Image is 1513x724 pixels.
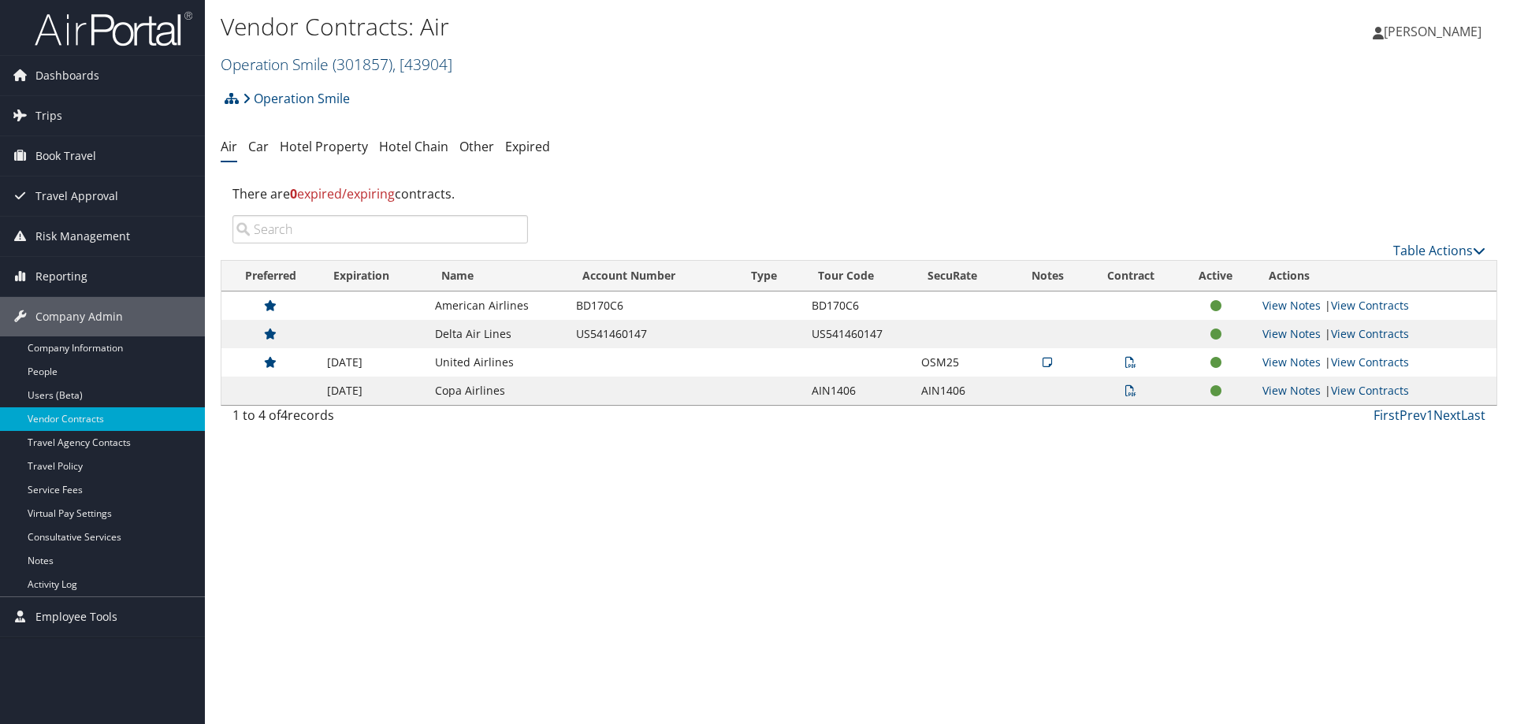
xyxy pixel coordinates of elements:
th: Account Number: activate to sort column ascending [568,261,737,291]
a: Operation Smile [243,83,350,114]
td: BD170C6 [568,291,737,320]
span: expired/expiring [290,185,395,202]
h1: Vendor Contracts: Air [221,10,1072,43]
td: American Airlines [427,291,569,320]
a: 1 [1426,407,1433,424]
td: OSM25 [913,348,1010,377]
a: First [1374,407,1400,424]
a: View Notes [1262,326,1321,341]
span: Employee Tools [35,597,117,637]
a: Air [221,138,237,155]
td: [DATE] [319,348,426,377]
span: Company Admin [35,297,123,336]
a: Expired [505,138,550,155]
a: Next [1433,407,1461,424]
span: Risk Management [35,217,130,256]
a: Car [248,138,269,155]
td: United Airlines [427,348,569,377]
a: Operation Smile [221,54,452,75]
a: Hotel Property [280,138,368,155]
td: | [1255,348,1496,377]
span: ( 301857 ) [333,54,392,75]
img: airportal-logo.png [35,10,192,47]
td: AIN1406 [804,377,913,405]
a: Hotel Chain [379,138,448,155]
th: Type: activate to sort column ascending [737,261,804,291]
td: US541460147 [568,320,737,348]
a: View Contracts [1331,355,1409,369]
td: | [1255,320,1496,348]
span: Travel Approval [35,176,118,216]
th: SecuRate: activate to sort column ascending [913,261,1010,291]
strong: 0 [290,185,297,202]
td: Copa Airlines [427,377,569,405]
td: BD170C6 [804,291,913,320]
a: View Notes [1262,355,1321,369]
input: Search [232,215,528,243]
span: 4 [281,407,288,424]
a: View Contracts [1331,298,1409,313]
td: US541460147 [804,320,913,348]
a: Last [1461,407,1485,424]
div: There are contracts. [221,173,1497,215]
a: View Contracts [1331,326,1409,341]
a: View Notes [1262,383,1321,398]
a: Other [459,138,494,155]
th: Active: activate to sort column ascending [1177,261,1254,291]
th: Preferred: activate to sort column ascending [221,261,319,291]
span: Book Travel [35,136,96,176]
th: Actions [1255,261,1496,291]
th: Notes: activate to sort column ascending [1010,261,1085,291]
span: [PERSON_NAME] [1384,23,1481,40]
a: Prev [1400,407,1426,424]
a: [PERSON_NAME] [1373,8,1497,55]
th: Expiration: activate to sort column ascending [319,261,426,291]
td: | [1255,291,1496,320]
span: , [ 43904 ] [392,54,452,75]
a: View Notes [1262,298,1321,313]
td: [DATE] [319,377,426,405]
span: Dashboards [35,56,99,95]
td: AIN1406 [913,377,1010,405]
span: Trips [35,96,62,136]
div: 1 to 4 of records [232,406,528,433]
th: Tour Code: activate to sort column ascending [804,261,913,291]
a: View Contracts [1331,383,1409,398]
a: Table Actions [1393,242,1485,259]
th: Contract: activate to sort column ascending [1084,261,1177,291]
th: Name: activate to sort column ascending [427,261,569,291]
td: Delta Air Lines [427,320,569,348]
td: | [1255,377,1496,405]
span: Reporting [35,257,87,296]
